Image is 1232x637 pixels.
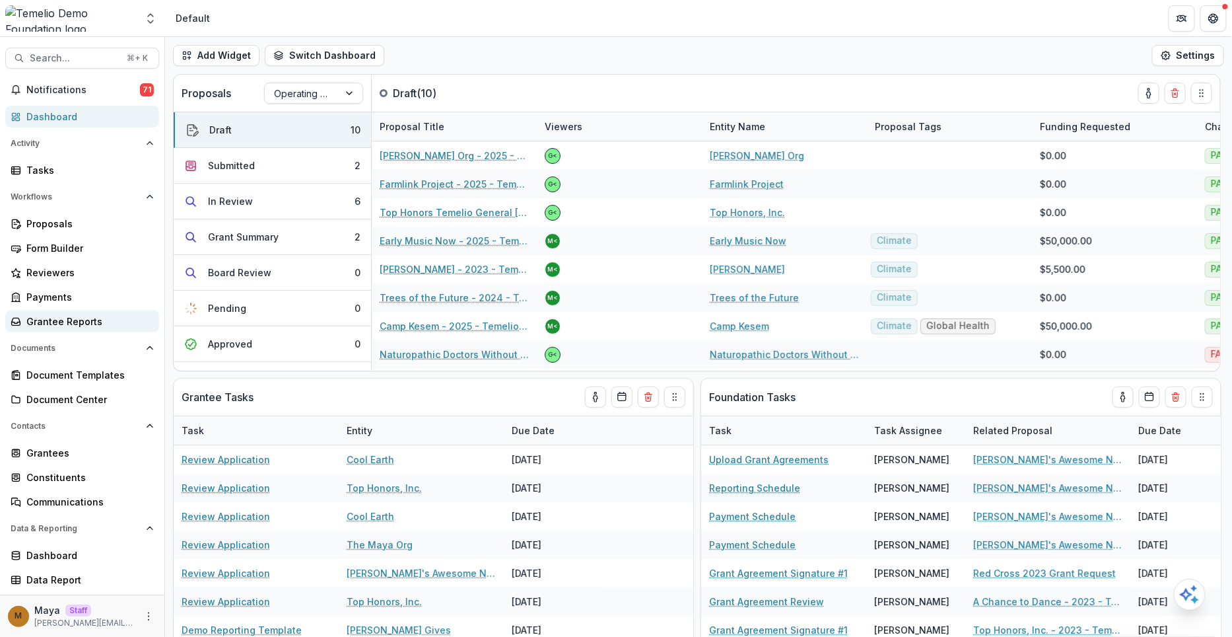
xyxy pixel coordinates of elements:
[182,595,270,609] a: Review Application
[710,319,769,333] a: Camp Kesem
[664,387,685,408] button: Drag
[141,609,156,624] button: More
[548,352,557,358] div: Grace Willig <grace@trytemelio.com>
[701,416,866,445] div: Task
[347,453,394,467] a: Cool Earth
[355,194,360,208] div: 6
[5,364,159,386] a: Document Templates
[176,11,210,25] div: Default
[339,424,380,437] div: Entity
[504,587,603,616] div: [DATE]
[182,389,254,405] p: Grantee Tasks
[1040,262,1085,276] span: $5,500.00
[638,387,659,408] button: Delete card
[1130,559,1229,587] div: [DATE]
[26,573,149,587] div: Data Report
[26,290,149,304] div: Payments
[1130,474,1229,502] div: [DATE]
[504,416,603,445] div: Due Date
[174,424,212,437] div: Task
[174,255,371,291] button: Board Review0
[182,509,270,523] a: Review Application
[548,209,557,216] div: Grace Willig <grace@trytemelio.com>
[1032,112,1197,141] div: Funding Requested
[5,213,159,235] a: Proposals
[874,453,949,467] div: [PERSON_NAME]
[1130,531,1229,559] div: [DATE]
[709,566,848,580] a: Grant Agreement Signature #1
[1165,387,1186,408] button: Delete card
[347,509,394,523] a: Cool Earth
[26,266,149,280] div: Reviewers
[973,595,1122,609] a: A Chance to Dance - 2023 - Temelio General Operating Grant Proposal
[208,194,253,208] div: In Review
[1040,234,1092,248] span: $50,000.00
[11,422,141,431] span: Contacts
[380,177,529,191] a: Farmlink Project - 2025 - Temelio General Grant Proposal
[5,338,159,359] button: Open Documents
[1191,83,1212,104] button: Drag
[1040,291,1066,305] span: $0.00
[965,416,1130,445] div: Related Proposal
[339,416,504,445] div: Entity
[26,315,149,328] div: Grantee Reports
[702,112,867,141] div: Entity Name
[1130,424,1189,437] div: Due Date
[182,566,270,580] a: Review Application
[1130,416,1229,445] div: Due Date
[347,623,451,637] a: [PERSON_NAME] Gives
[701,424,739,437] div: Task
[5,311,159,332] a: Grantee Reports
[709,453,829,467] a: Upload Grant Agreements
[65,605,91,617] p: Staff
[141,5,160,32] button: Open entity switcher
[547,238,558,244] div: Maddie <maddie@trytemelio.com>
[26,110,149,124] div: Dashboard
[585,387,606,408] button: toggle-assigned-to-me
[866,416,965,445] div: Task Assignee
[709,481,800,495] a: Reporting Schedule
[11,524,141,533] span: Data & Reporting
[26,85,140,96] span: Notifications
[874,595,949,609] div: [PERSON_NAME]
[380,206,529,219] a: Top Honors Temelio General [PERSON_NAME] Proposal
[1139,387,1160,408] button: Calendar
[5,133,159,154] button: Open Activity
[1040,319,1092,333] span: $50,000.00
[351,123,360,137] div: 10
[355,266,360,280] div: 0
[5,593,159,615] a: Scenarios
[174,291,371,326] button: Pending0
[208,230,279,244] div: Grant Summary
[208,301,246,315] div: Pending
[709,538,796,552] a: Payment Schedule
[611,387,633,408] button: Calendar
[26,368,149,382] div: Document Templates
[347,538,413,552] a: The Maya Org
[393,85,492,101] p: Draft ( 10 )
[26,495,149,509] div: Communications
[372,112,537,141] div: Proposal Title
[973,623,1122,637] a: Top Honors, Inc. - 2023 - Temelio General [PERSON_NAME]
[973,453,1122,467] a: [PERSON_NAME]'s Awesome Nonprofit - 2023 - Temelio General Operating Grant Proposal
[26,393,149,406] div: Document Center
[355,159,360,172] div: 2
[174,416,339,445] div: Task
[874,566,949,580] div: [PERSON_NAME]
[5,79,159,100] button: Notifications71
[380,262,529,276] a: [PERSON_NAME] - 2023 - Temelio General Operating Grant Proposal
[174,326,371,362] button: Approved0
[874,623,949,637] div: [PERSON_NAME]
[34,603,60,617] p: Maya
[34,617,135,629] p: [PERSON_NAME][EMAIL_ADDRESS][DOMAIN_NAME]
[182,85,231,101] p: Proposals
[1130,502,1229,531] div: [DATE]
[547,323,558,330] div: Maddie <maddie@trytemelio.com>
[5,491,159,513] a: Communications
[973,566,1116,580] a: Red Cross 2023 Grant Request
[11,344,141,353] span: Documents
[11,192,141,202] span: Workflows
[874,538,949,552] div: [PERSON_NAME]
